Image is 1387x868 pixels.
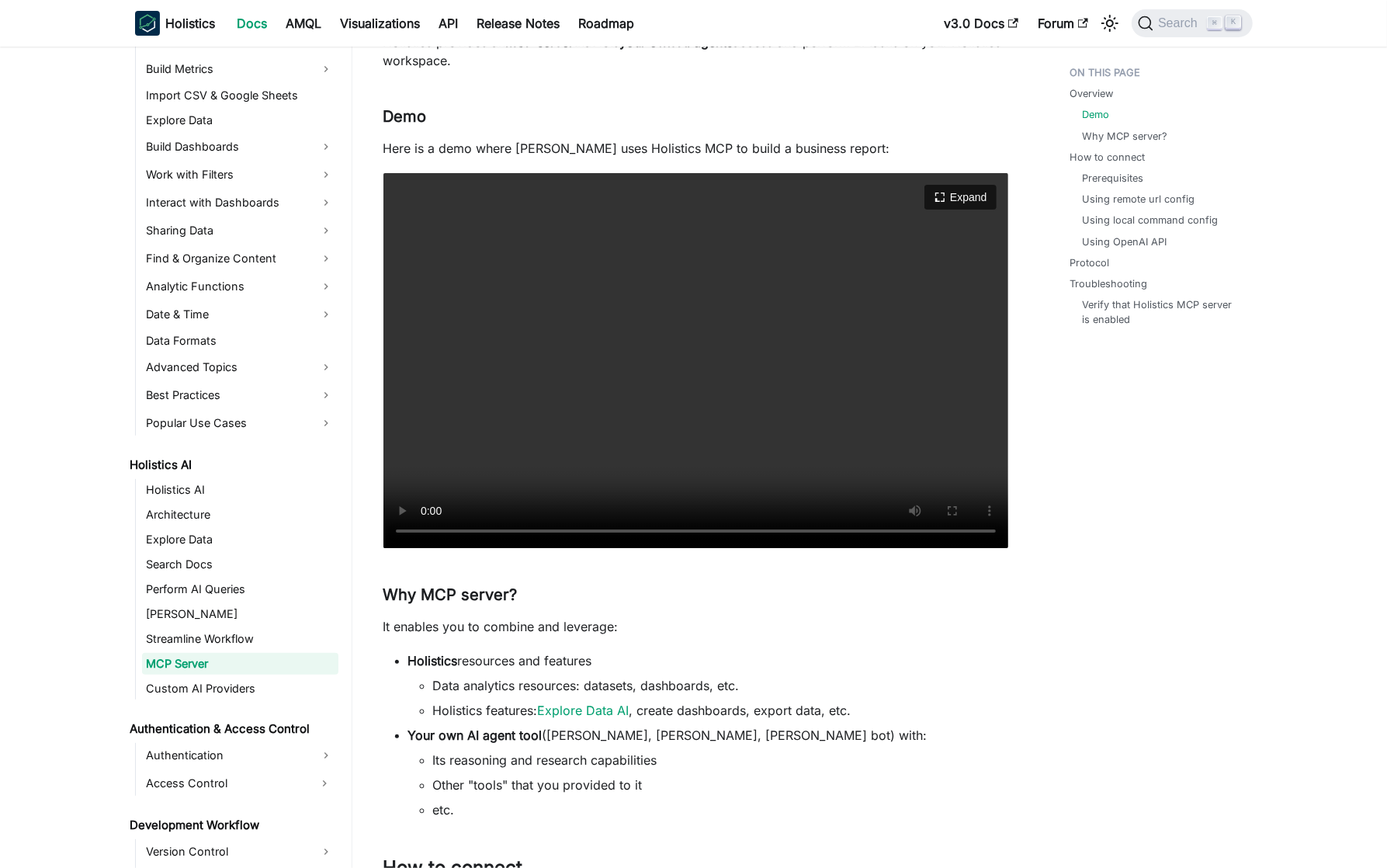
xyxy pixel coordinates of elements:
[1083,297,1237,327] a: Verify that Holistics MCP server is enabled
[228,11,277,36] a: Docs
[142,134,338,159] a: Build Dashboards
[1226,16,1241,30] kbd: K
[142,628,338,650] a: Streamline Workflow
[408,653,458,668] strong: Holistics
[383,107,1008,127] h3: Demo
[331,11,430,36] a: Visualizations
[1207,16,1222,30] kbd: ⌘
[142,274,338,299] a: Analytic Functions
[1070,86,1114,101] a: Overview
[142,109,338,131] a: Explore Data
[408,726,1008,819] li: ([PERSON_NAME], [PERSON_NAME], [PERSON_NAME] bot) with:
[383,33,1008,70] p: Holistics provides an that lets access and perform BI tasks on your Holistics workspace.
[1083,234,1167,249] a: Using OpenAI API
[142,85,338,106] a: Import CSV & Google Sheets
[408,651,1008,720] li: resources and features
[1083,129,1168,144] a: Why MCP server?
[433,776,1008,794] li: Other "tools" that you provided to it
[1132,9,1252,37] button: Search (Command+K)
[142,218,338,243] a: Sharing Data
[142,383,338,408] a: Best Practices
[135,11,216,36] a: HolisticsHolistics
[1097,11,1122,36] button: Switch between dark and light mode (currently light mode)
[538,703,629,718] a: Explore Data AI
[1070,255,1110,270] a: Protocol
[1028,11,1097,36] a: Forum
[142,302,338,327] a: Date & Time
[142,330,338,352] a: Data Formats
[142,57,338,82] a: Build Metrics
[126,454,338,476] a: Holistics AI
[142,839,338,864] a: Version Control
[142,355,338,380] a: Advanced Topics
[135,11,160,36] img: Holistics
[570,11,644,36] a: Roadmap
[120,47,352,868] nav: Docs sidebar
[1083,107,1110,122] a: Demo
[142,529,338,550] a: Explore Data
[433,800,1008,819] li: etc.
[1083,192,1195,207] a: Using remote url config
[1153,16,1207,30] span: Search
[142,162,338,187] a: Work with Filters
[142,678,338,700] a: Custom AI Providers
[142,554,338,575] a: Search Docs
[383,617,1008,636] p: It enables you to combine and leverage:
[383,173,1008,548] video: Your browser does not support embedding video, but you can .
[142,504,338,526] a: Architecture
[142,771,310,796] a: Access Control
[1070,276,1148,291] a: Troubleshooting
[924,185,996,210] button: Expand video
[142,578,338,600] a: Perform AI Queries
[142,743,338,768] a: Authentication
[468,11,570,36] a: Release Notes
[433,751,1008,769] li: Its reasoning and research capabilities
[142,653,338,675] a: MCP Server
[1083,171,1144,186] a: Prerequisites
[142,411,338,436] a: Popular Use Cases
[430,11,468,36] a: API
[126,814,338,836] a: Development Workflow
[433,701,1008,720] li: Holistics features: , create dashboards, export data, etc.
[383,585,1008,605] h3: Why MCP server?
[383,139,1008,158] p: Here is a demo where [PERSON_NAME] uses Holistics MCP to build a business report:
[935,11,1028,36] a: v3.0 Docs
[126,718,338,740] a: Authentication & Access Control
[142,603,338,625] a: [PERSON_NAME]
[310,771,338,796] button: Expand sidebar category 'Access Control'
[433,676,1008,695] li: Data analytics resources: datasets, dashboards, etc.
[1070,150,1146,165] a: How to connect
[142,190,338,215] a: Interact with Dashboards
[408,727,543,743] strong: Your own AI agent tool
[166,14,216,33] b: Holistics
[277,11,331,36] a: AMQL
[142,246,338,271] a: Find & Organize Content
[1083,213,1219,227] a: Using local command config
[142,479,338,501] a: Holistics AI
